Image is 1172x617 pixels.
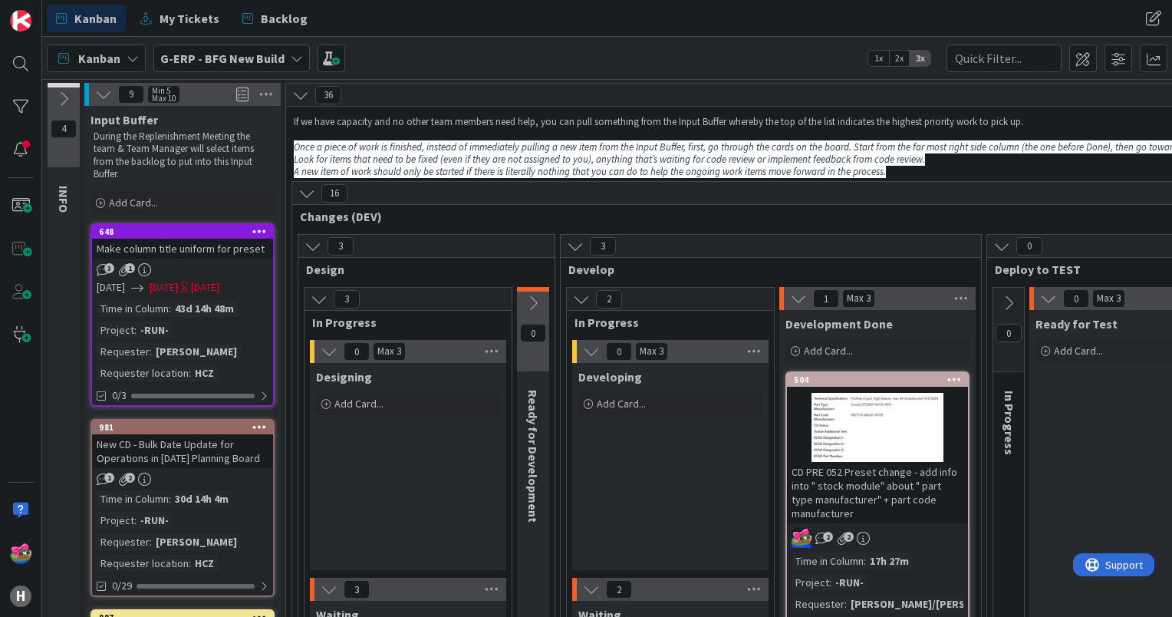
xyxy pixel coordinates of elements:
[152,533,241,550] div: [PERSON_NAME]
[92,239,273,259] div: Make column title uniform for preset
[97,555,189,572] div: Requester location
[99,226,273,237] div: 648
[134,322,137,338] span: :
[125,473,135,483] span: 2
[294,153,925,166] em: Look for items that need to be fixed (even if they are not assigned to you), anything that’s wait...
[118,85,144,104] span: 9
[525,390,541,523] span: Ready for Development
[864,553,866,569] span: :
[171,300,238,317] div: 43d 14h 48m
[104,473,114,483] span: 1
[97,343,150,360] div: Requester
[130,5,229,32] a: My Tickets
[640,348,663,355] div: Max 3
[104,263,114,273] span: 3
[792,574,829,591] div: Project
[1035,316,1118,332] span: Ready for Test
[823,532,833,542] span: 2
[792,596,844,612] div: Requester
[889,51,910,66] span: 2x
[1097,295,1121,302] div: Max 3
[137,512,173,529] div: -RUN-
[334,397,384,411] span: Add Card...
[47,5,126,32] a: Kanban
[606,342,632,361] span: 0
[792,553,864,569] div: Time in Column
[99,422,273,433] div: 981
[10,586,31,607] div: H
[312,315,492,330] span: In Progress
[97,279,125,295] span: [DATE]
[261,9,308,28] span: Backlog
[97,322,134,338] div: Project
[785,316,893,332] span: Development Done
[97,365,189,381] div: Requester location
[568,262,962,277] span: Develop
[92,434,273,468] div: New CD - Bulk Date Update for Operations in [DATE] Planning Board
[306,262,535,277] span: Design
[1016,237,1042,256] span: 0
[844,532,854,542] span: 2
[847,295,871,302] div: Max 3
[152,87,170,94] div: Min 5
[787,462,968,523] div: CD PRE 052 Preset change - add info into " stock module" about " part type manufacturer" + part c...
[191,365,218,381] div: HCZ
[794,374,968,385] div: 504
[169,300,171,317] span: :
[160,9,219,28] span: My Tickets
[92,225,273,239] div: 648
[112,578,132,594] span: 0/29
[520,324,546,342] span: 0
[328,237,354,256] span: 3
[150,343,152,360] span: :
[10,10,31,31] img: Visit kanbanzone.com
[171,490,232,507] div: 30d 14h 4m
[152,343,241,360] div: [PERSON_NAME]
[294,165,886,178] em: A new item of work should only be started if there is literally nothing that you can do to help t...
[1002,391,1017,455] span: In Progress
[112,388,127,404] span: 0/3
[606,580,632,599] span: 2
[97,300,169,317] div: Time in Column
[134,512,137,529] span: :
[910,51,930,66] span: 3x
[804,344,853,358] span: Add Card...
[74,9,117,28] span: Kanban
[125,263,135,273] span: 1
[334,290,360,308] span: 3
[315,86,341,104] span: 36
[91,223,275,407] a: 648Make column title uniform for preset[DATE][DATE][DATE]Time in Column:43d 14h 48mProject:-RUN-R...
[787,528,968,548] div: JK
[316,369,372,384] span: Designing
[233,5,317,32] a: Backlog
[787,373,968,387] div: 504
[574,315,755,330] span: In Progress
[78,49,120,68] span: Kanban
[97,533,150,550] div: Requester
[792,528,812,548] img: JK
[56,186,71,213] span: INFO
[91,112,158,127] span: Input Buffer
[868,51,889,66] span: 1x
[590,237,616,256] span: 3
[32,2,70,21] span: Support
[150,533,152,550] span: :
[344,580,370,599] span: 3
[946,45,1062,72] input: Quick Filter...
[189,555,191,572] span: :
[109,196,158,210] span: Add Card...
[91,419,275,597] a: 981New CD - Bulk Date Update for Operations in [DATE] Planning BoardTime in Column:30d 14h 4mProj...
[866,553,913,569] div: 17h 27m
[847,596,1030,612] div: [PERSON_NAME]/[PERSON_NAME]...
[597,397,646,411] span: Add Card...
[94,130,272,180] p: During the Replenishment Meeting the team & Team Manager will select items from the backlog to pu...
[996,324,1022,342] span: 0
[831,574,867,591] div: -RUN-
[92,421,273,468] div: 981New CD - Bulk Date Update for Operations in [DATE] Planning Board
[137,322,173,338] div: -RUN-
[191,279,219,295] div: [DATE]
[321,184,347,203] span: 16
[829,574,831,591] span: :
[1063,289,1089,308] span: 0
[1054,344,1103,358] span: Add Card...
